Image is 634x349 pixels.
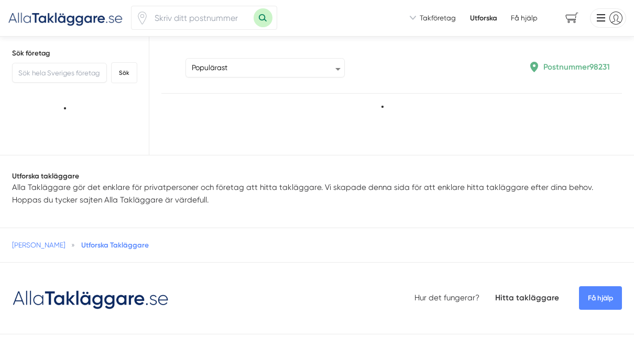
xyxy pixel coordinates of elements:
button: Sök med postnummer [254,8,272,27]
img: Alla Takläggare [8,9,123,27]
p: Postnummer 98231 [543,61,610,73]
svg: Pin / Karta [136,12,149,25]
nav: Breadcrumb [12,240,622,250]
span: » [71,240,75,250]
input: Sök hela Sveriges företag här... [12,63,107,83]
span: Få hjälp [579,286,622,310]
h5: Sök företag [12,48,137,58]
a: Hur det fungerar? [414,293,479,302]
span: navigation-cart [558,9,586,27]
a: [PERSON_NAME] [12,241,65,249]
p: Alla Takläggare gör det enklare för privatpersoner och företag att hitta takläggare. Vi skapade d... [12,181,622,206]
span: Klicka för att använda din position. [136,12,149,25]
a: Utforska Takläggare [81,241,149,249]
h1: Utforska takläggare [12,171,622,181]
span: Få hjälp [511,13,538,23]
a: Utforska [470,13,497,23]
a: Hitta takläggare [495,293,559,302]
input: Skriv ditt postnummer [149,6,254,29]
img: Logotyp Alla Takläggare [12,286,169,310]
span: Takföretag [420,13,456,23]
button: Sök [111,62,137,83]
